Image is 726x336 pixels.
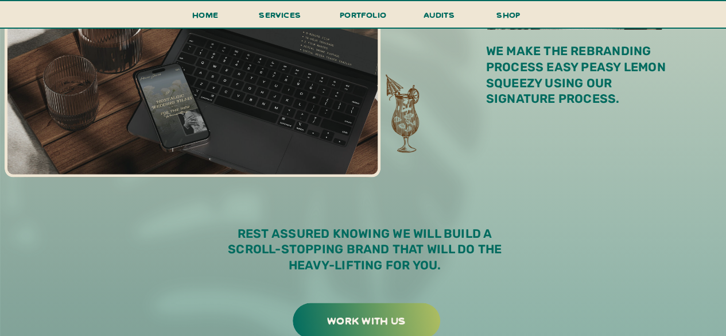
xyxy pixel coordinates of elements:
a: Home [188,7,223,29]
a: services [256,7,304,29]
a: work with us [294,311,438,329]
p: rest assured knowing we will build a scroll-stopping brand that will do the heavy-lifting for you. [214,225,516,280]
a: portfolio [336,7,390,29]
a: audits [422,7,456,28]
span: services [259,9,301,20]
p: We make the rebranding process easy peasy lemon squeezy using our signature process. [486,43,673,111]
a: shop [481,7,536,28]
